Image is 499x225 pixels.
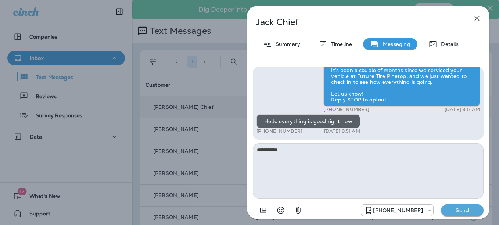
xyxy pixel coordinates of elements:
button: Select an emoji [273,203,288,218]
p: Timeline [327,41,352,47]
button: Send [441,204,484,216]
p: [DATE] 8:17 AM [445,107,480,113]
div: Hello everything is good right now [256,114,360,128]
p: Jack Chief [256,17,456,27]
p: Messaging [379,41,410,47]
p: [PHONE_NUMBER] [256,128,302,134]
p: [DATE] 8:51 AM [324,128,360,134]
p: Summary [272,41,300,47]
button: Add in a premade template [256,203,270,218]
p: [PHONE_NUMBER] [323,107,369,113]
p: Details [437,41,459,47]
div: +1 (928) 232-1970 [361,206,433,215]
div: Hi [PERSON_NAME], It’s been a couple of months since we serviced your vehicle at Future Tire Pine... [323,51,480,107]
p: [PHONE_NUMBER] [373,207,423,213]
p: Send [447,207,478,214]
